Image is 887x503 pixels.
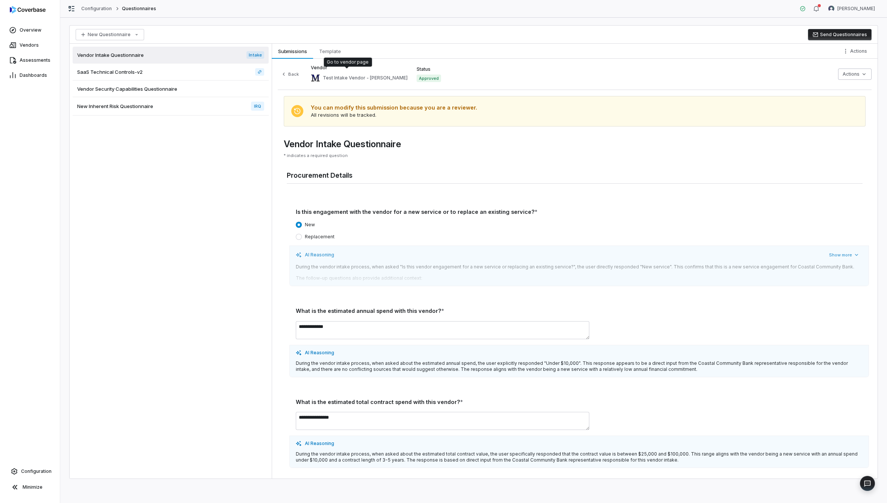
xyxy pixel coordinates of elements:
[77,52,144,58] span: Vendor Intake Questionnaire
[20,57,50,63] span: Assessments
[305,441,334,447] span: AI Reasoning
[296,307,863,315] div: What is the estimated annual spend with this vendor?
[305,234,335,240] label: Replacement
[311,104,477,119] div: All revisions will be tracked.
[305,252,334,258] span: AI Reasoning
[122,6,157,12] span: Questionnaires
[808,29,872,40] button: Send Questionnaires
[838,69,872,80] button: Actions
[73,97,269,116] a: New Inherent Risk QuestionnaireIRQ
[3,480,57,495] button: Minimize
[311,104,477,111] div: You can modify this submission because you are a reviewer.
[3,465,57,478] a: Configuration
[296,275,854,281] p: The follow-up questions also provide additional context:
[23,484,43,490] span: Minimize
[77,69,143,75] span: SaaS Technical Controls-v2
[77,85,177,92] span: Vendor Security Capabilities Questionnaire
[417,75,441,82] span: Approved
[20,72,47,78] span: Dashboards
[284,139,866,150] h3: Vendor Intake Questionnaire
[251,102,264,111] span: IRQ
[2,38,58,52] a: Vendors
[840,46,872,57] button: More actions
[296,451,863,463] p: During the vendor intake process, when asked about the estimated total contract value, the user s...
[21,468,52,474] span: Configuration
[305,222,315,228] label: New
[309,70,410,86] a: https://cjmorgan.org/Test Intake Vendor - [PERSON_NAME]
[417,66,441,72] label: Status
[73,47,269,64] a: Vendor Intake QuestionnaireIntake
[327,59,369,65] div: Go to vendor page
[275,46,310,56] span: Submissions
[316,46,344,56] span: Template
[287,171,863,180] h4: Procurement Details
[255,68,264,76] a: SaaS Technical Controls-v2
[311,65,408,71] label: Vendor
[2,53,58,67] a: Assessments
[305,350,334,356] span: AI Reasoning
[296,360,863,372] p: During the vendor intake process, when asked about the estimated annual spend, the user explicitl...
[828,6,834,12] img: Chris Morgan avatar
[284,153,866,159] p: * indicates a required question
[73,64,269,81] a: SaaS Technical Controls-v2
[20,42,39,48] span: Vendors
[837,6,875,12] span: [PERSON_NAME]
[296,264,854,270] p: During the vendor intake process, when asked "Is this vendor engagement for a new service or repl...
[2,23,58,37] a: Overview
[73,81,269,97] a: Vendor Security Capabilities Questionnaire
[826,250,863,259] button: Show more
[824,3,879,14] button: Chris Morgan avatar[PERSON_NAME]
[278,70,302,79] button: Back
[77,103,153,110] span: New Inherent Risk Questionnaire
[76,29,144,40] button: New Questionnaire
[296,398,863,406] div: What is the estimated total contract spend with this vendor?
[10,6,46,14] img: logo-D7KZi-bG.svg
[81,6,112,12] a: Configuration
[246,51,264,59] span: Intake
[2,69,58,82] a: Dashboards
[323,75,408,81] span: Test Intake Vendor - [PERSON_NAME]
[20,27,41,33] span: Overview
[296,208,863,216] div: Is this engagement with the vendor for a new service or to replace an existing service?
